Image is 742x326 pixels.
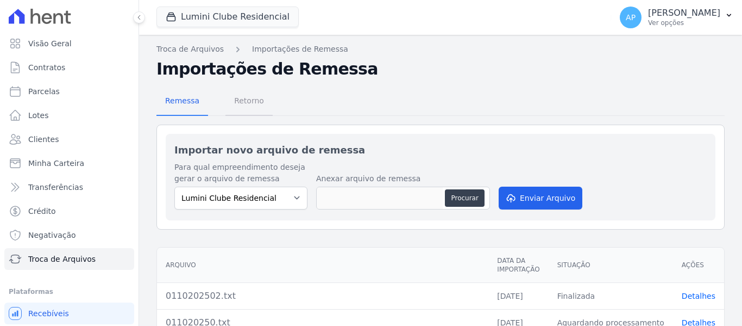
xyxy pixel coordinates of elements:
[4,33,134,54] a: Visão Geral
[228,90,271,112] span: Retorno
[4,303,134,324] a: Recebíveis
[499,187,582,210] button: Enviar Arquivo
[156,88,273,116] nav: Tab selector
[156,44,725,55] nav: Breadcrumb
[166,290,480,303] div: 0110202502.txt
[9,285,130,298] div: Plataformas
[445,189,484,207] button: Procurar
[4,152,134,174] a: Minha Carteira
[4,176,134,198] a: Transferências
[174,143,707,157] h2: Importar novo arquivo de remessa
[28,134,59,145] span: Clientes
[28,206,56,217] span: Crédito
[28,110,49,121] span: Lotes
[4,200,134,222] a: Crédito
[316,173,490,184] label: Anexar arquivo de remessa
[28,158,84,169] span: Minha Carteira
[4,104,134,126] a: Lotes
[28,308,69,319] span: Recebíveis
[4,248,134,270] a: Troca de Arquivos
[488,248,548,283] th: Data da Importação
[28,62,65,73] span: Contratos
[252,44,348,55] a: Importações de Remessa
[156,7,299,27] button: Lumini Clube Residencial
[28,38,72,49] span: Visão Geral
[4,224,134,246] a: Negativação
[549,282,673,309] td: Finalizada
[28,182,83,193] span: Transferências
[4,128,134,150] a: Clientes
[28,254,96,265] span: Troca de Arquivos
[28,230,76,241] span: Negativação
[156,88,208,116] a: Remessa
[159,90,206,112] span: Remessa
[648,8,720,19] p: [PERSON_NAME]
[156,59,725,79] h2: Importações de Remessa
[4,57,134,78] a: Contratos
[611,2,742,33] button: AP [PERSON_NAME] Ver opções
[174,162,307,184] label: Para qual empreendimento deseja gerar o arquivo de remessa
[28,86,60,97] span: Parcelas
[488,282,548,309] td: [DATE]
[156,44,224,55] a: Troca de Arquivos
[157,248,488,283] th: Arquivo
[682,292,715,300] a: Detalhes
[4,81,134,102] a: Parcelas
[673,248,724,283] th: Ações
[549,248,673,283] th: Situação
[225,88,273,116] a: Retorno
[648,19,720,27] p: Ver opções
[626,14,636,21] span: AP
